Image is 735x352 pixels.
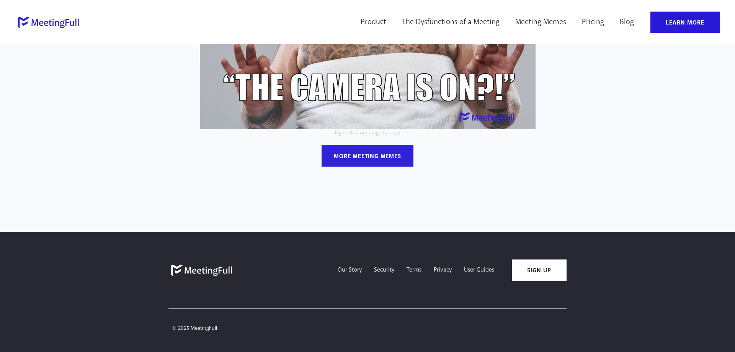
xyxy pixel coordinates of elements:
[334,152,401,160] div: more meeting memes
[512,259,567,281] a: Sign Up
[650,11,720,33] a: Learn More
[332,259,368,281] a: Our Story
[397,11,505,33] a: The Dysfunctions of a Meeting
[615,11,639,33] a: Blog
[322,145,413,167] a: more meeting memes
[510,11,571,33] a: Meeting Memes
[368,259,400,281] a: Security
[356,11,391,33] a: Product
[145,129,590,137] p: Right-click on image to copy
[458,259,500,281] a: User Guides
[400,259,428,281] a: Terms
[428,259,458,281] a: Privacy
[577,11,609,33] a: Pricing
[168,323,221,334] span: © 2025 MeetingFull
